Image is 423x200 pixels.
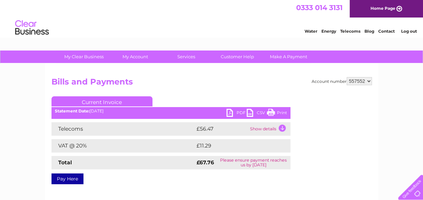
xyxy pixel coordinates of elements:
[53,4,371,33] div: Clear Business is a trading name of Verastar Limited (registered in [GEOGRAPHIC_DATA] No. 3667643...
[51,122,195,136] td: Telecoms
[401,29,417,34] a: Log out
[217,156,290,169] td: Please ensure payment reaches us by [DATE]
[56,51,112,63] a: My Clear Business
[340,29,360,34] a: Telecoms
[248,122,290,136] td: Show details
[378,29,395,34] a: Contact
[197,159,214,166] strong: £67.76
[51,139,195,153] td: VAT @ 20%
[364,29,374,34] a: Blog
[312,77,372,85] div: Account number
[195,139,276,153] td: £11.29
[247,109,267,119] a: CSV
[305,29,317,34] a: Water
[158,51,214,63] a: Services
[321,29,336,34] a: Energy
[51,77,372,90] h2: Bills and Payments
[55,108,90,113] b: Statement Date:
[51,173,83,184] a: Pay Here
[195,122,248,136] td: £56.47
[210,51,265,63] a: Customer Help
[226,109,247,119] a: PDF
[58,159,72,166] strong: Total
[267,109,287,119] a: Print
[51,109,290,113] div: [DATE]
[51,96,152,106] a: Current Invoice
[261,51,316,63] a: Make A Payment
[296,3,343,12] a: 0333 014 3131
[107,51,163,63] a: My Account
[15,18,49,38] img: logo.png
